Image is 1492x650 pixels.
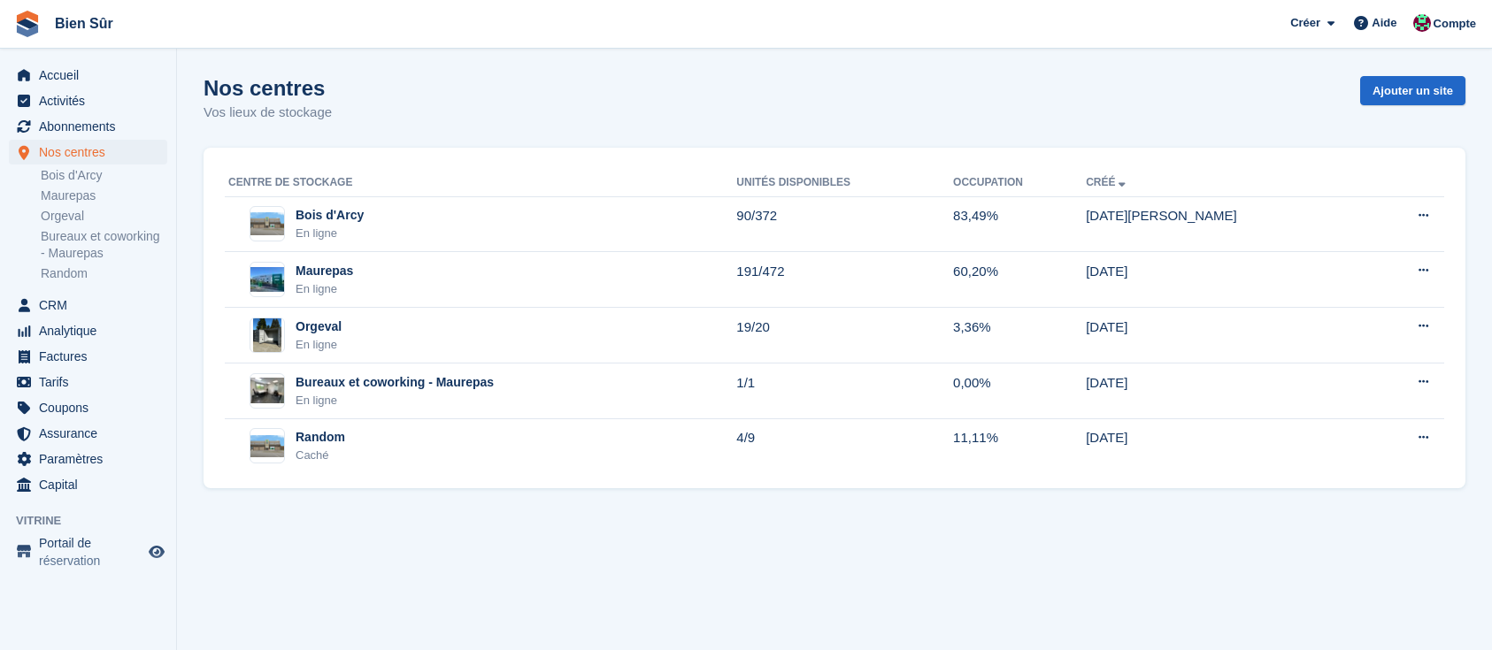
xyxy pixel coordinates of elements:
a: Maurepas [41,187,167,204]
span: Compte [1434,15,1476,33]
a: menu [9,447,167,471]
span: Vitrine [16,512,176,530]
td: [DATE] [1086,308,1373,363]
td: 83,49% [953,196,1086,252]
td: 4/9 [736,418,953,473]
span: Assurance [39,421,145,446]
span: Capital [39,472,145,497]
a: menu [9,344,167,369]
td: [DATE] [1086,418,1373,473]
span: Activités [39,88,145,113]
a: Orgeval [41,208,167,225]
th: Unités disponibles [736,169,953,197]
span: Paramètres [39,447,145,471]
a: menu [9,370,167,394]
p: Vos lieux de stockage [204,103,332,123]
img: stora-icon-8386f47178a22dfd0bd8f6a31ec36ba5ce8667c1dd55bd0f319d3a0aa187defe.svg [14,11,41,37]
span: Analytique [39,318,145,343]
td: 0,00% [953,363,1086,419]
td: 19/20 [736,308,953,363]
a: menu [9,534,167,570]
span: Portail de réservation [39,534,145,570]
a: menu [9,88,167,113]
span: Factures [39,344,145,369]
a: menu [9,63,167,88]
td: [DATE][PERSON_NAME] [1086,196,1373,252]
img: Image du site Orgeval [253,317,281,353]
a: menu [9,140,167,164]
a: menu [9,318,167,343]
a: Ajouter un site [1360,76,1465,105]
a: menu [9,472,167,497]
span: Abonnements [39,114,145,139]
a: Boutique d'aperçu [146,541,167,562]
span: Tarifs [39,370,145,394]
div: Random [296,428,345,447]
a: Créé [1086,176,1129,188]
td: 191/472 [736,252,953,308]
a: menu [9,421,167,446]
div: Bureaux et coworking - Maurepas [296,373,494,392]
a: Bien Sûr [48,9,120,38]
img: Anselme Guiraud [1413,14,1431,32]
td: [DATE] [1086,363,1373,419]
a: Bureaux et coworking - Maurepas [41,228,167,262]
a: menu [9,395,167,420]
a: menu [9,114,167,139]
span: Coupons [39,395,145,420]
div: Caché [296,447,345,464]
td: 60,20% [953,252,1086,308]
td: [DATE] [1086,252,1373,308]
img: Image du site Bois d'Arcy [250,212,284,235]
td: 90/372 [736,196,953,252]
td: 3,36% [953,308,1086,363]
td: 1/1 [736,363,953,419]
div: Bois d'Arcy [296,206,364,225]
span: Créer [1290,14,1320,32]
div: En ligne [296,392,494,409]
img: Image du site Random [250,435,284,458]
td: 11,11% [953,418,1086,473]
span: Nos centres [39,140,145,164]
img: Image du site Bureaux et coworking - Maurepas [250,378,284,403]
span: CRM [39,293,145,317]
th: Occupation [953,169,1086,197]
h1: Nos centres [204,76,332,100]
div: En ligne [296,280,353,298]
div: Maurepas [296,262,353,280]
a: Random [41,265,167,282]
img: Image du site Maurepas [250,267,284,293]
th: Centre de stockage [225,169,736,197]
a: Bois d'Arcy [41,167,167,184]
span: Accueil [39,63,145,88]
div: En ligne [296,336,342,354]
div: En ligne [296,225,364,242]
span: Aide [1372,14,1396,32]
a: menu [9,293,167,317]
div: Orgeval [296,317,342,336]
